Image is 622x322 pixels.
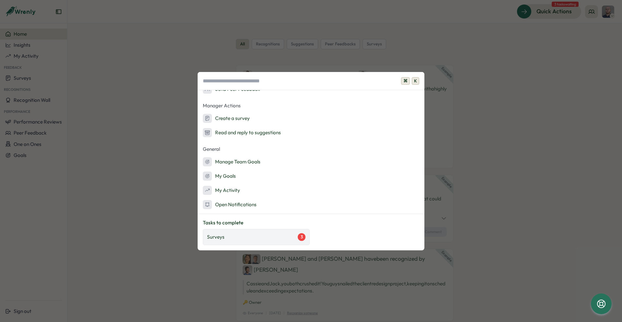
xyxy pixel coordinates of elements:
[401,77,410,85] span: ⌘
[203,219,419,226] p: Tasks to complete
[198,144,424,154] p: General
[203,157,260,166] div: Manage Team Goals
[198,155,424,168] button: Manage Team Goals
[203,172,236,181] div: My Goals
[203,128,281,137] div: Read and reply to suggestions
[203,186,240,195] div: My Activity
[198,126,424,139] button: Read and reply to suggestions
[198,170,424,183] button: My Goals
[298,233,305,241] div: 3
[198,184,424,197] button: My Activity
[207,233,225,241] p: Surveys
[198,198,424,211] button: Open Notifications
[412,77,419,85] span: K
[203,114,250,123] div: Create a survey
[198,101,424,111] p: Manager Actions
[198,112,424,125] button: Create a survey
[203,200,257,209] div: Open Notifications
